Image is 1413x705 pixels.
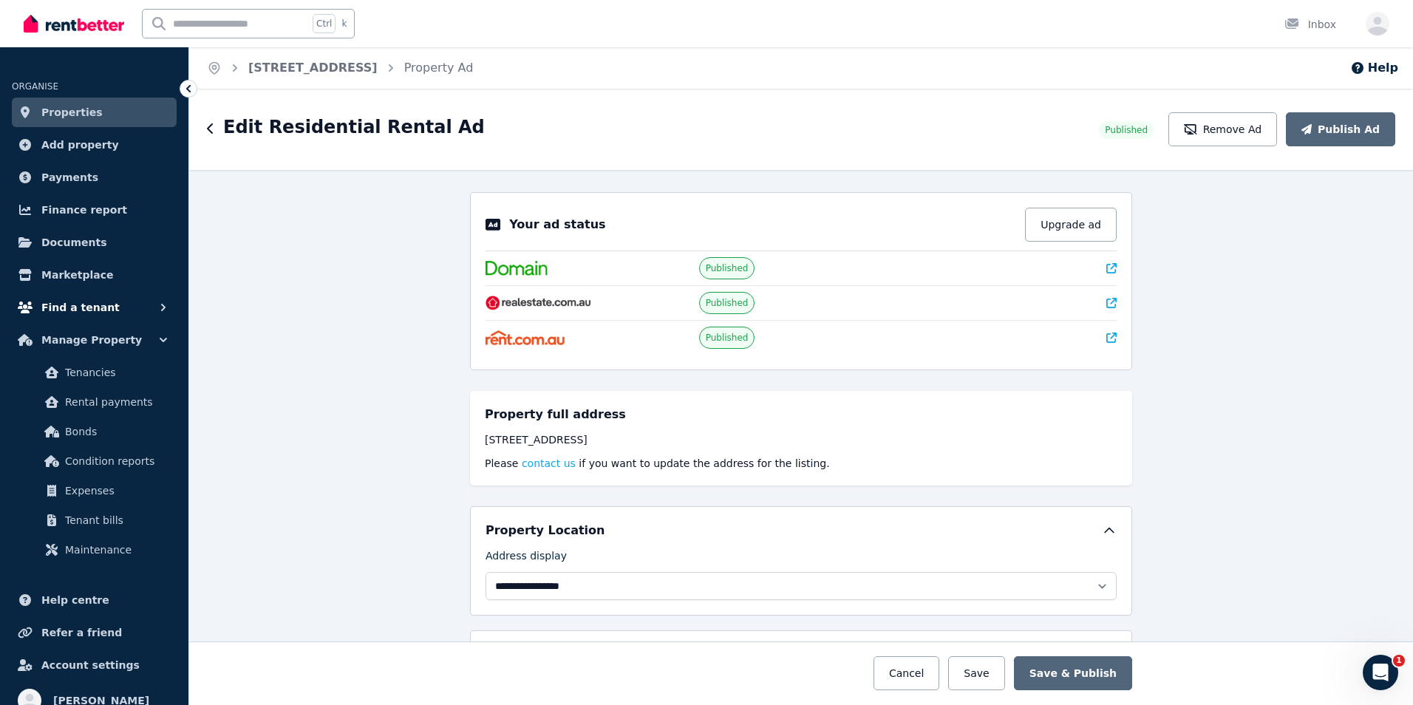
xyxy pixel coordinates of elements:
[12,98,177,127] a: Properties
[485,406,626,423] h5: Property full address
[485,432,1117,447] div: [STREET_ADDRESS]
[18,535,171,565] a: Maintenance
[706,297,749,309] span: Published
[12,293,177,322] button: Find a tenant
[706,262,749,274] span: Published
[486,522,605,539] h5: Property Location
[65,423,165,440] span: Bonds
[12,195,177,225] a: Finance report
[1286,112,1395,146] button: Publish Ad
[248,61,378,75] a: [STREET_ADDRESS]
[18,505,171,535] a: Tenant bills
[485,456,1117,471] p: Please if you want to update the address for the listing.
[1363,655,1398,690] iframe: Intercom live chat
[12,228,177,257] a: Documents
[41,234,107,251] span: Documents
[1284,17,1336,32] div: Inbox
[41,656,140,674] span: Account settings
[12,81,58,92] span: ORGANISE
[41,103,103,121] span: Properties
[486,548,567,569] label: Address display
[12,585,177,615] a: Help centre
[948,656,1004,690] button: Save
[18,417,171,446] a: Bonds
[12,618,177,647] a: Refer a friend
[65,452,165,470] span: Condition reports
[189,47,491,89] nav: Breadcrumb
[223,115,485,139] h1: Edit Residential Rental Ad
[18,387,171,417] a: Rental payments
[1168,112,1277,146] button: Remove Ad
[18,358,171,387] a: Tenancies
[486,296,591,310] img: RealEstate.com.au
[41,299,120,316] span: Find a tenant
[509,216,605,234] p: Your ad status
[1105,124,1148,136] span: Published
[1350,59,1398,77] button: Help
[65,364,165,381] span: Tenancies
[706,332,749,344] span: Published
[18,446,171,476] a: Condition reports
[41,266,113,284] span: Marketplace
[41,136,119,154] span: Add property
[522,456,576,471] button: contact us
[12,260,177,290] a: Marketplace
[65,393,165,411] span: Rental payments
[12,650,177,680] a: Account settings
[12,163,177,192] a: Payments
[41,331,142,349] span: Manage Property
[1025,208,1117,242] button: Upgrade ad
[41,624,122,641] span: Refer a friend
[41,591,109,609] span: Help centre
[313,14,336,33] span: Ctrl
[1014,656,1132,690] button: Save & Publish
[341,18,347,30] span: k
[65,482,165,500] span: Expenses
[486,261,548,276] img: Domain.com.au
[65,511,165,529] span: Tenant bills
[41,168,98,186] span: Payments
[24,13,124,35] img: RentBetter
[1393,655,1405,667] span: 1
[18,476,171,505] a: Expenses
[12,325,177,355] button: Manage Property
[41,201,127,219] span: Finance report
[12,130,177,160] a: Add property
[874,656,939,690] button: Cancel
[486,330,565,345] img: Rent.com.au
[65,541,165,559] span: Maintenance
[404,61,474,75] a: Property Ad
